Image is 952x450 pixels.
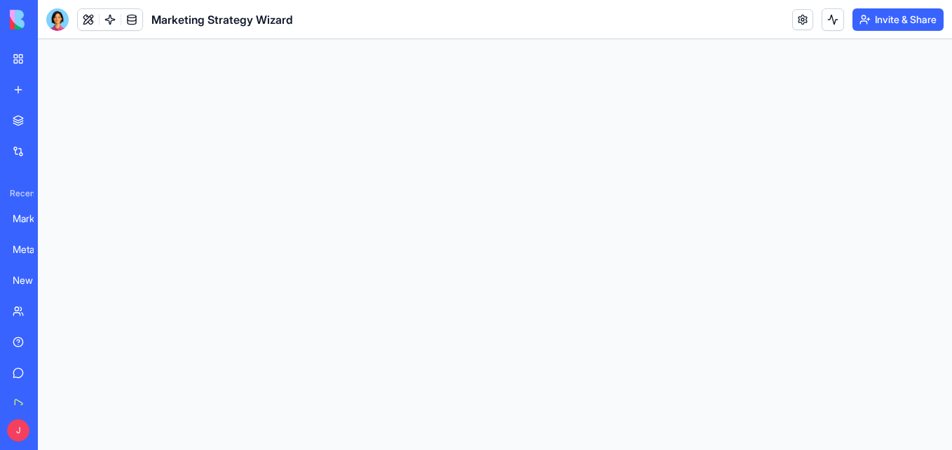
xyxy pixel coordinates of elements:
a: Meta Campaign Planner [4,236,60,264]
span: Marketing Strategy Wizard [151,11,293,28]
span: Recent [4,188,34,199]
div: Marketing Campaign Hub [13,212,52,226]
div: Meta Campaign Planner [13,243,52,257]
img: logo [10,10,97,29]
a: Marketing Campaign Hub [4,205,60,233]
span: J [7,419,29,442]
button: Invite & Share [852,8,944,31]
div: New App [13,273,52,287]
a: New App [4,266,60,294]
